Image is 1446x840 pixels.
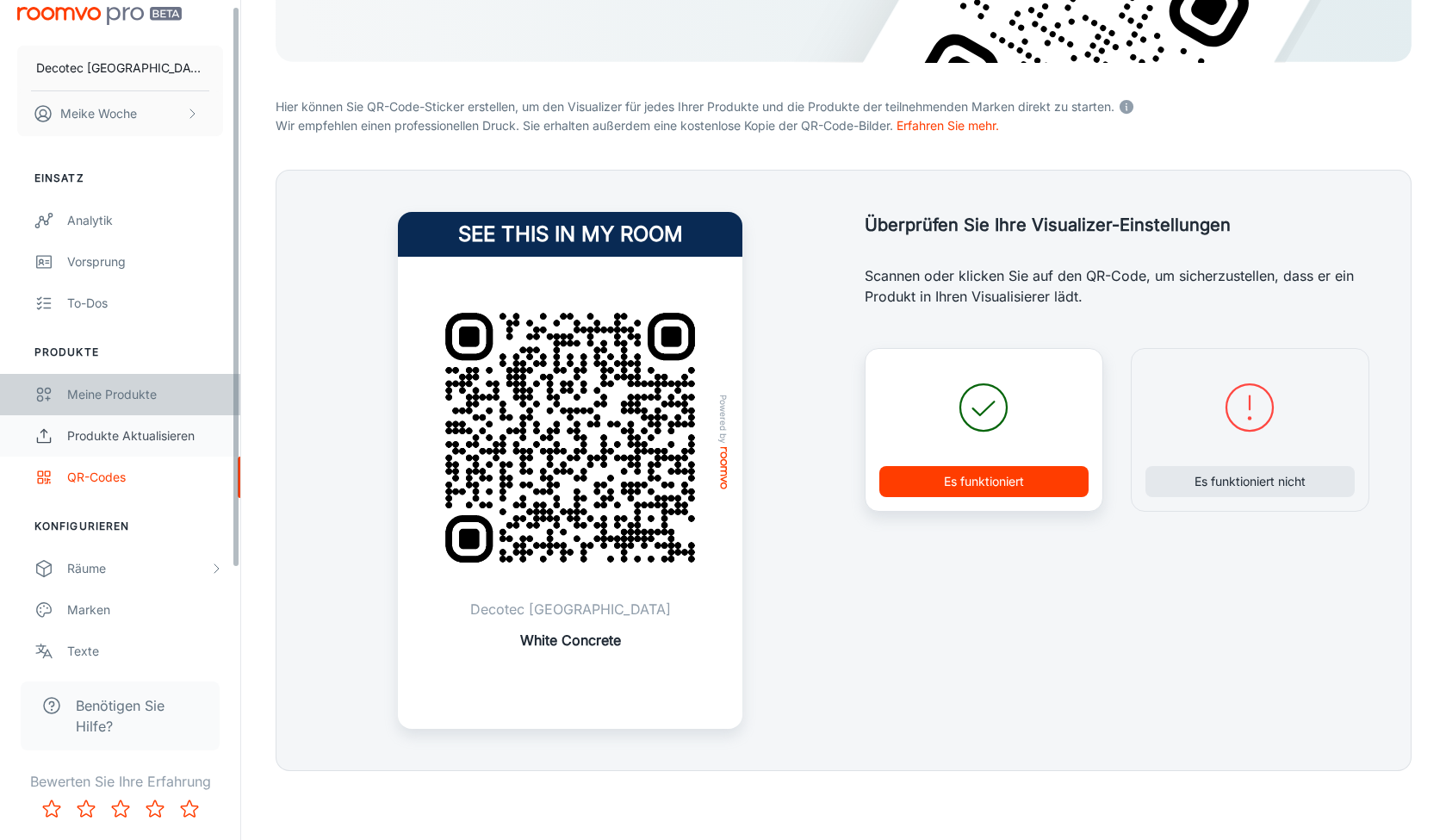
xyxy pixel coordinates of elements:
h5: Überprüfen Sie Ihre Visualizer-Einstellungen [865,212,1370,238]
button: Rate 4 star [138,792,172,826]
p: Hier können Sie QR-Code-Sticker erstellen, um den Visualizer für jedes Ihrer Produkte und die Pro... [276,94,1412,116]
div: Texte [67,642,223,661]
img: roomvo [720,447,727,489]
a: See this in my roomQR Code ExamplePowered byroomvoDecotec [GEOGRAPHIC_DATA]White Concrete [398,212,742,729]
button: Rate 5 star [172,792,207,826]
span: Powered by [715,395,732,444]
div: Analytik [67,211,223,230]
p: Meike Woche [60,104,137,123]
a: Erfahren Sie mehr. [897,118,999,133]
button: Rate 2 star [69,792,103,826]
button: Rate 3 star [103,792,138,826]
p: Scannen oder klicken Sie auf den QR-Code, um sicherzustellen, dass er ein Produkt in Ihren Visual... [865,265,1370,307]
p: Bewerten Sie Ihre Erfahrung [14,771,227,792]
div: To-dos [67,294,223,313]
button: Es funktioniert [879,466,1089,497]
div: Meine Produkte [67,385,223,404]
p: Decotec [GEOGRAPHIC_DATA] [470,599,671,619]
img: QR Code Example [419,286,722,589]
span: Benötigen Sie Hilfe? [76,695,199,737]
button: Decotec [GEOGRAPHIC_DATA] [17,46,223,90]
button: Es funktioniert nicht [1145,466,1355,497]
div: Vorsprung [67,252,223,271]
p: White Concrete [520,630,621,650]
div: QR-Codes [67,468,223,487]
button: Meike Woche [17,91,223,136]
div: Räume [67,559,209,578]
p: Decotec [GEOGRAPHIC_DATA] [36,59,204,78]
img: Roomvo PRO Beta [17,7,182,25]
h4: See this in my room [398,212,742,257]
p: Wir empfehlen einen professionellen Druck. Sie erhalten außerdem eine kostenlose Kopie der QR-Cod... [276,116,1412,135]
div: Marken [67,600,223,619]
div: Produkte aktualisieren [67,426,223,445]
button: Rate 1 star [34,792,69,826]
